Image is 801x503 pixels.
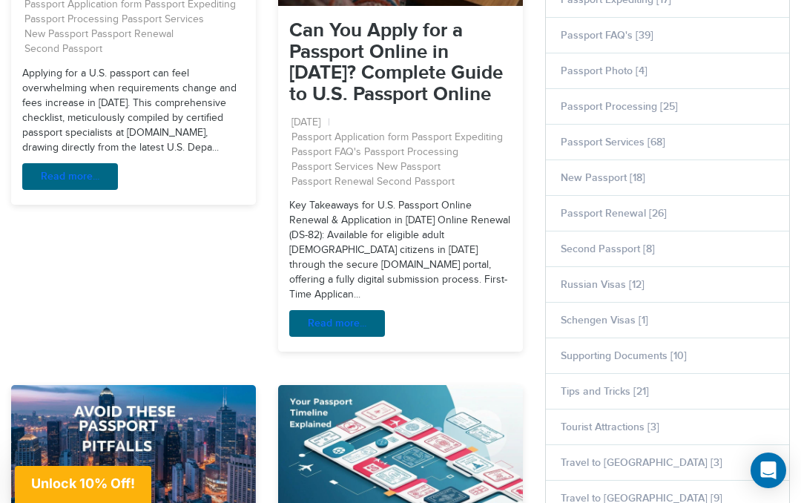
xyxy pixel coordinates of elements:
a: New Passport [377,160,441,175]
span: Unlock 10% Off! [31,476,135,491]
a: Passport FAQ's [291,145,361,160]
a: Second Passport [377,175,455,190]
div: Key Takeaways for U.S. Passport Online Renewal & Application in [DATE] Online Renewal (DS-82): Av... [278,199,523,352]
a: Passport Renewal [291,175,374,190]
a: Can You Apply for a Passport Online in [DATE]? Complete Guide to U.S. Passport Online [289,19,503,106]
a: Passport Services [291,160,374,175]
div: Open Intercom Messenger [751,453,786,488]
a: Passport Services [122,13,204,27]
a: Passport Photo [4] [561,65,647,77]
a: Passport Processing [364,145,458,160]
a: Passport Processing [25] [561,100,678,113]
a: Passport Processing [24,13,119,27]
a: Tourist Attractions [3] [561,421,659,433]
a: Schengen Visas [1] [561,314,648,326]
a: Second Passport [8] [561,243,655,255]
a: Russian Visas [12] [561,278,645,291]
div: Unlock 10% Off! [15,466,151,503]
a: Second Passport [24,42,102,57]
a: Passport Services [68] [561,136,665,148]
a: New Passport [24,27,88,42]
a: Supporting Documents [10] [561,349,687,362]
a: Tips and Tricks [21] [561,385,649,398]
a: Read more... [289,310,385,337]
a: Travel to [GEOGRAPHIC_DATA] [3] [561,456,722,469]
a: New Passport [18] [561,171,645,184]
a: Passport Application form [291,131,409,145]
a: Passport Expediting [412,131,503,145]
a: Read more... [22,163,118,190]
a: Passport Renewal [91,27,174,42]
a: Passport FAQ's [39] [561,29,653,42]
div: Applying for a U.S. passport can feel overwhelming when requirements change and fees increase in ... [11,67,256,205]
a: Passport Renewal [26] [561,207,667,220]
li: [DATE] [291,116,330,131]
